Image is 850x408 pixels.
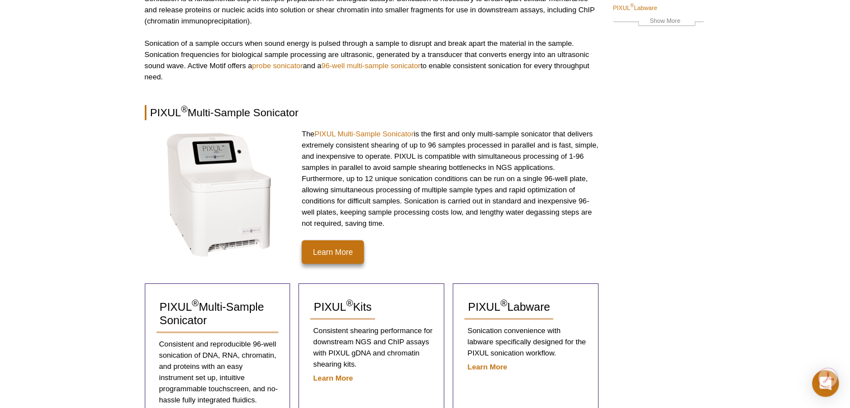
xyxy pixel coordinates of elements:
div: Open Intercom Messenger [812,370,839,397]
span: PIXUL Multi-Sample Sonicator [160,301,264,326]
p: Sonication of a sample occurs when sound energy is pulsed through a sample to disrupt and break a... [145,38,600,83]
a: PIXUL®Labware [464,295,553,320]
sup: ® [630,3,634,8]
sup: ® [500,298,507,309]
p: Consistent and reproducible 96-well sonication of DNA, RNA, chromatin, and proteins with an easy ... [156,339,279,406]
p: The is the first and only multi-sample sonicator that delivers extremely consistent shearing of u... [302,129,600,229]
sup: ® [346,298,353,309]
span: PIXUL Kits [314,301,371,313]
p: Sonication convenience with labware specifically designed for the PIXUL sonication workflow. [464,325,587,359]
a: Learn More [302,240,364,264]
a: PIXUL®Multi-Sample Sonicator [156,295,279,333]
a: probe sonicator [252,61,303,70]
sup: ® [192,298,198,309]
a: PIXUL®Kits [310,295,374,320]
a: PIXUL Multi-Sample Sonicator [315,130,414,138]
a: Learn More [313,374,353,382]
span: PIXUL Labware [468,301,550,313]
p: Consistent shearing performance for downstream NGS and ChIP assays with PIXUL gDNA and chromatin ... [310,325,433,370]
sup: ® [181,105,188,114]
a: 96-well multi-sample sonicator [321,61,420,70]
img: Click on the image for more information on the PIXUL Multi-Sample Sonicator. [163,129,275,258]
h2: PIXUL Multi-Sample Sonicator [145,105,600,120]
a: Show More [613,16,704,29]
a: Learn More [467,363,507,371]
a: PIXUL®Labware [613,3,657,13]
